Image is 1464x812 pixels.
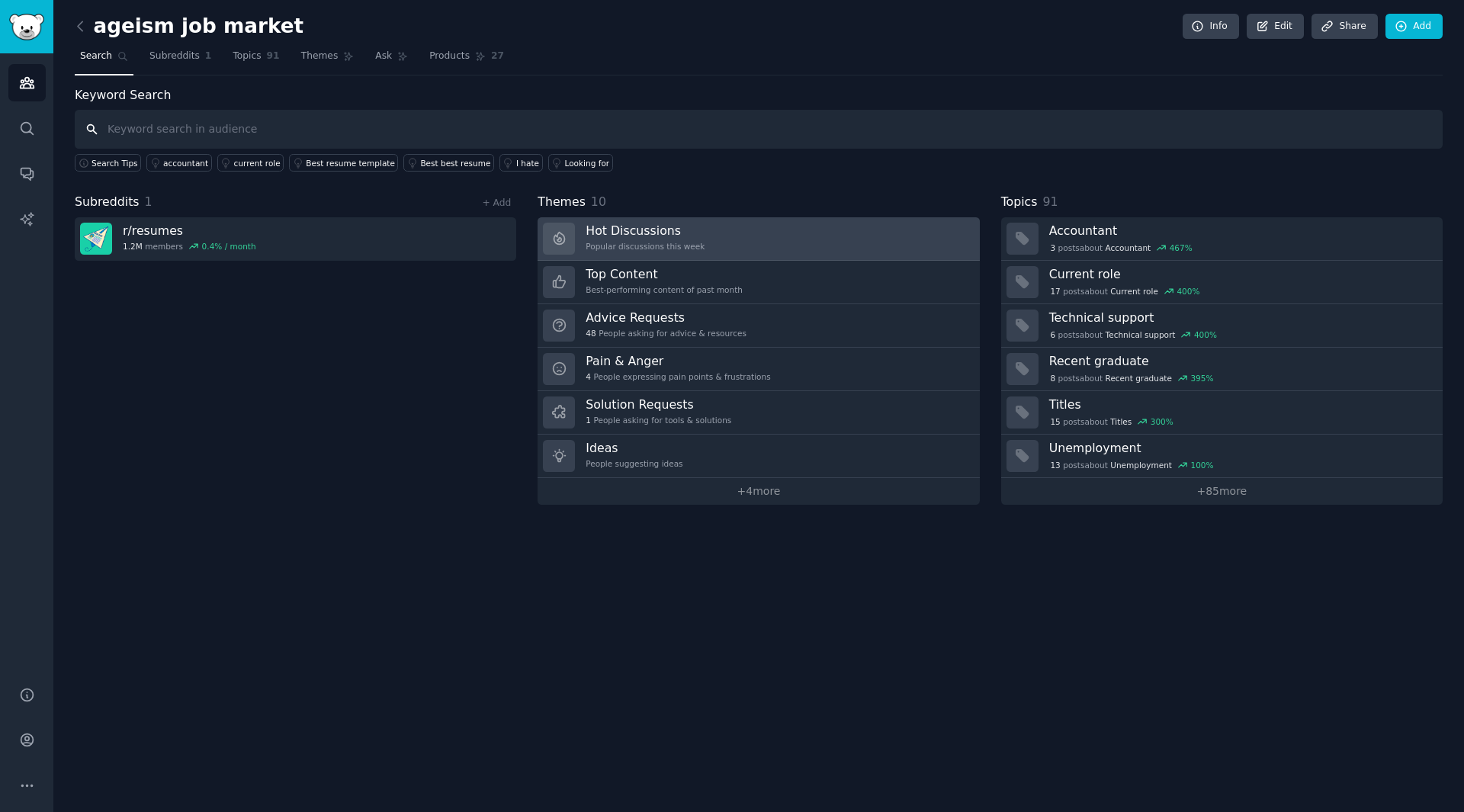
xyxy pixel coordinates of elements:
div: post s about [1049,328,1218,342]
a: Search [75,44,133,75]
span: 1 [205,50,212,63]
div: post s about [1049,371,1215,385]
a: Ask [370,44,413,75]
a: Looking for [548,154,613,172]
span: 1 [586,415,591,425]
div: post s about [1049,241,1194,255]
div: People suggesting ideas [586,458,682,469]
h3: Pain & Anger [586,353,770,369]
div: 0.4 % / month [202,241,256,252]
div: post s about [1049,458,1215,472]
span: Subreddits [149,50,200,63]
div: People expressing pain points & frustrations [586,371,770,382]
h3: Ideas [586,440,682,456]
h3: Titles [1049,396,1432,412]
div: 400 % [1194,329,1217,340]
a: +4more [538,478,979,505]
div: members [123,241,256,252]
div: post s about [1049,284,1202,298]
span: Search Tips [91,158,138,168]
a: Top ContentBest-performing content of past month [538,261,979,304]
span: Products [429,50,470,63]
h3: Technical support [1049,310,1432,326]
a: IdeasPeople suggesting ideas [538,435,979,478]
div: People asking for tools & solutions [586,415,731,425]
span: 48 [586,328,596,339]
span: Topics [1001,193,1038,212]
a: +85more [1001,478,1443,505]
a: Themes [296,44,360,75]
h3: Advice Requests [586,310,746,326]
a: Accountant3postsaboutAccountant467% [1001,217,1443,261]
span: 91 [267,50,280,63]
h3: Recent graduate [1049,353,1432,369]
a: Best resume template [289,154,398,172]
span: 10 [591,194,606,209]
a: I hate [499,154,543,172]
div: Best-performing content of past month [586,284,743,295]
span: 4 [586,371,591,382]
div: I hate [516,158,539,168]
div: post s about [1049,415,1175,428]
h3: r/ resumes [123,223,256,239]
h3: Solution Requests [586,396,731,412]
a: current role [217,154,284,172]
a: Info [1183,14,1239,40]
a: Recent graduate8postsaboutRecent graduate395% [1001,348,1443,391]
h3: Accountant [1049,223,1432,239]
span: 27 [491,50,504,63]
a: Share [1311,14,1377,40]
div: Best best resume [420,158,490,168]
h2: ageism job market [75,14,303,39]
input: Keyword search in audience [75,110,1443,149]
div: 100 % [1190,460,1213,470]
span: Titles [1110,416,1132,427]
a: + Add [482,197,511,208]
span: Accountant [1106,242,1151,253]
span: 13 [1050,460,1060,470]
img: resumes [80,223,112,255]
span: Topics [233,50,261,63]
a: Advice Requests48People asking for advice & resources [538,304,979,348]
span: 1 [145,194,152,209]
span: 91 [1042,194,1058,209]
a: Unemployment13postsaboutUnemployment100% [1001,435,1443,478]
span: Ask [375,50,392,63]
span: Current role [1110,286,1158,297]
img: GummySearch logo [9,14,44,40]
span: Recent graduate [1106,373,1172,384]
span: 6 [1050,329,1055,340]
span: 17 [1050,286,1060,297]
a: Technical support6postsaboutTechnical support400% [1001,304,1443,348]
span: 15 [1050,416,1060,427]
label: Keyword Search [75,88,171,102]
a: Subreddits1 [144,44,217,75]
span: Themes [301,50,339,63]
div: Popular discussions this week [586,241,705,252]
button: Search Tips [75,154,141,172]
span: Technical support [1106,329,1176,340]
h3: Hot Discussions [586,223,705,239]
a: Add [1385,14,1443,40]
h3: Unemployment [1049,440,1432,456]
a: Solution Requests1People asking for tools & solutions [538,391,979,435]
span: Unemployment [1110,460,1172,470]
span: 3 [1050,242,1055,253]
h3: Current role [1049,266,1432,282]
a: accountant [146,154,212,172]
a: Edit [1247,14,1304,40]
div: 400 % [1177,286,1199,297]
a: Products27 [424,44,509,75]
div: accountant [163,158,208,168]
div: 300 % [1151,416,1173,427]
div: Best resume template [306,158,395,168]
a: Titles15postsaboutTitles300% [1001,391,1443,435]
span: Search [80,50,112,63]
span: Subreddits [75,193,140,212]
a: Hot DiscussionsPopular discussions this week [538,217,979,261]
div: 467 % [1170,242,1193,253]
span: 1.2M [123,241,143,252]
span: 8 [1050,373,1055,384]
a: Pain & Anger4People expressing pain points & frustrations [538,348,979,391]
a: Topics91 [227,44,284,75]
